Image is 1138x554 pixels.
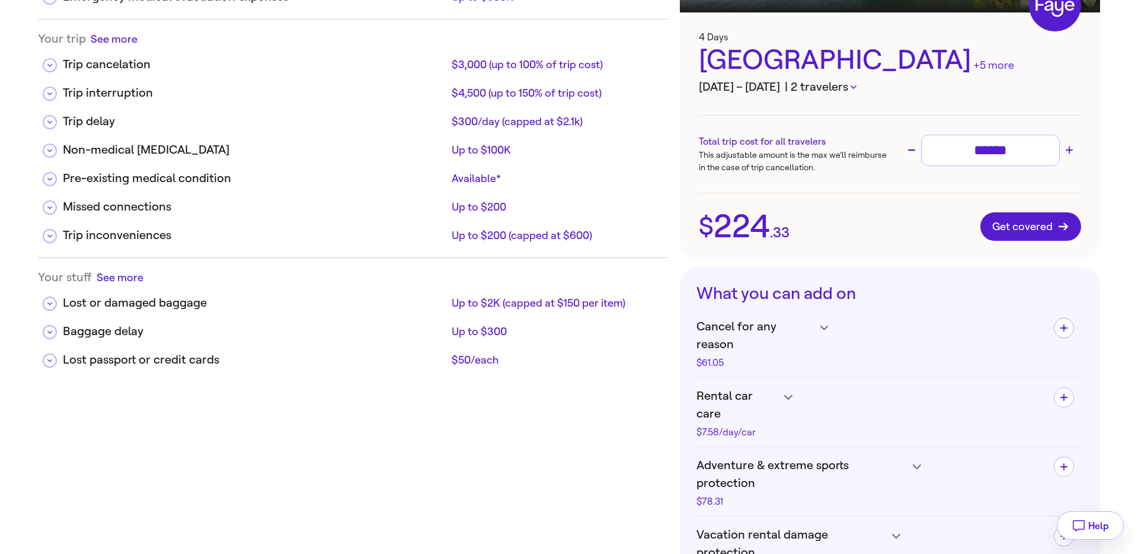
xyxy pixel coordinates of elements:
[38,103,668,132] div: Trip delay$300/day (capped at $2.1k)
[452,353,658,367] div: $50/each
[63,198,447,216] div: Missed connections
[63,170,447,187] div: Pre-existing medical condition
[38,217,668,246] div: Trip inconveniencesUp to $200 (capped at $600)
[1062,143,1076,157] button: Increase trip cost
[696,457,907,492] span: Adventure & extreme sports protection
[696,387,778,423] span: Rental car care
[696,318,1044,368] h4: Cancel for any reason$61.05
[973,58,1014,74] div: +5 more
[452,324,658,339] div: Up to $300
[696,387,1030,437] h4: Rental car care$7.58/day/car
[1054,318,1074,338] button: Add Cancel for any reason
[91,31,138,46] button: See more
[38,46,668,75] div: Trip cancelation$3,000 (up to 100% of trip cost)
[38,160,668,189] div: Pre-existing medical conditionAvailable*
[38,270,668,285] div: Your stuff
[1054,526,1074,546] button: Add Vacation rental damage protection
[699,43,1081,78] div: [GEOGRAPHIC_DATA]
[63,56,447,74] div: Trip cancelation
[63,323,447,340] div: Baggage delay
[38,31,668,46] div: Your trip
[452,86,658,100] div: $4,500 (up to 150% of trip cost)
[696,457,1044,507] h4: Adventure & extreme sports protection$78.31
[1088,520,1109,531] span: Help
[452,171,658,186] div: Available*
[63,141,447,159] div: Non-medical [MEDICAL_DATA]
[773,225,789,240] span: 33
[785,78,856,96] button: | 2 travelers
[38,189,668,217] div: Missed connectionsUp to $200
[696,284,1083,304] h3: What you can add on
[63,113,447,130] div: Trip delay
[699,78,1081,96] h3: [DATE] – [DATE]
[719,426,756,438] span: /day/car
[63,227,447,244] div: Trip inconveniences
[926,140,1054,161] input: Trip cost
[1054,387,1074,407] button: Add Rental car care
[696,358,814,368] div: $61.05
[38,342,668,370] div: Lost passport or credit cards$50/each
[452,58,658,72] div: $3,000 (up to 100% of trip cost)
[770,225,773,240] span: .
[696,318,814,354] span: Cancel for any reason
[980,212,1081,241] button: Get covered
[63,351,447,369] div: Lost passport or credit cards
[38,313,668,342] div: Baggage delayUp to $300
[38,132,668,160] div: Non-medical [MEDICAL_DATA]Up to $100K
[904,143,919,157] button: Decrease trip cost
[699,135,890,149] h3: Total trip cost for all travelers
[38,75,668,103] div: Trip interruption$4,500 (up to 150% of trip cost)
[452,114,658,129] div: $300/day (capped at $2.1k)
[696,428,778,437] div: $7.58
[992,221,1069,233] span: Get covered
[696,497,907,507] div: $78.31
[452,200,658,214] div: Up to $200
[97,270,143,285] button: See more
[452,296,658,310] div: Up to $2K (capped at $150 per item)
[63,294,447,312] div: Lost or damaged baggage
[699,31,1081,43] h3: 4 Days
[38,285,668,313] div: Lost or damaged baggageUp to $2K (capped at $150 per item)
[452,228,658,243] div: Up to $200 (capped at $600)
[714,211,770,243] span: 224
[699,214,714,239] span: $
[1054,457,1074,477] button: Add Adventure & extreme sports protection
[699,149,890,174] p: This adjustable amount is the max we’ll reimburse in the case of trip cancellation.
[1057,511,1124,540] button: Help
[452,143,658,157] div: Up to $100K
[63,84,447,102] div: Trip interruption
